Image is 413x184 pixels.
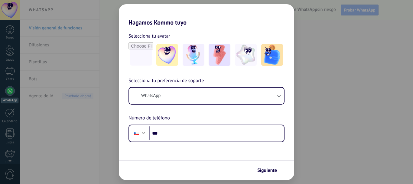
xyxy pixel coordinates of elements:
[131,127,142,140] div: Chile: + 56
[257,168,277,172] span: Siguiente
[119,4,294,26] h2: Hagamos Kommo tuyo
[141,93,161,99] span: WhatsApp
[261,44,283,66] img: -5.jpeg
[209,44,230,66] img: -3.jpeg
[235,44,257,66] img: -4.jpeg
[255,165,285,176] button: Siguiente
[128,114,170,122] span: Número de teléfono
[156,44,178,66] img: -1.jpeg
[128,32,170,40] span: Selecciona tu avatar
[129,88,284,104] button: WhatsApp
[183,44,204,66] img: -2.jpeg
[128,77,204,85] span: Selecciona tu preferencia de soporte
